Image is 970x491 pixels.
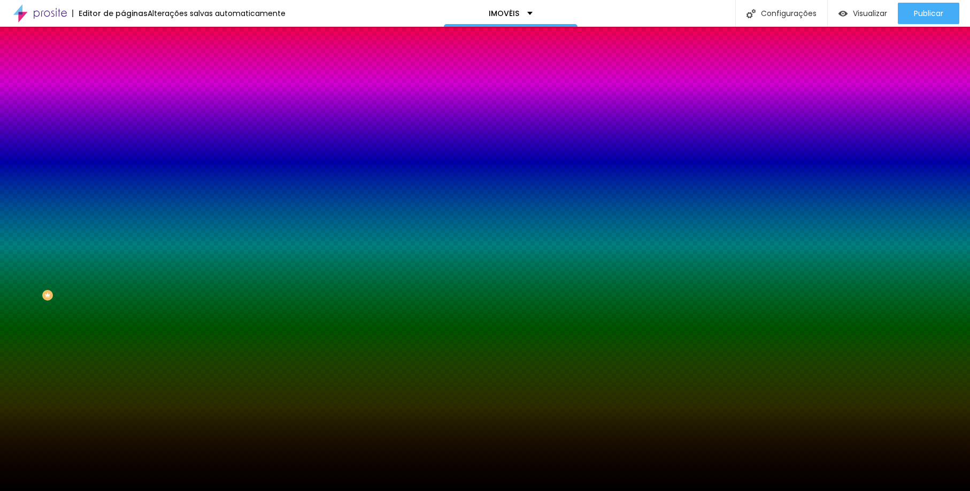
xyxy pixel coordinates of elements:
img: Icone [746,9,756,18]
p: IMOVÉIS [489,10,519,17]
div: Editor de páginas [72,10,148,17]
div: Alterações salvas automaticamente [148,10,286,17]
img: view-1.svg [838,9,848,18]
button: Publicar [898,3,959,24]
button: Visualizar [828,3,898,24]
span: Publicar [914,9,943,18]
span: Visualizar [853,9,887,18]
